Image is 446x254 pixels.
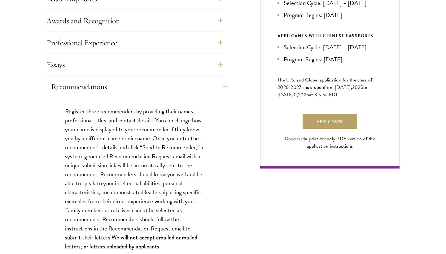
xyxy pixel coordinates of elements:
[306,91,309,99] span: 5
[278,32,382,40] div: APPLICANTS WITH CHINESE PASSPORTS
[278,135,382,150] div: a print-friendly PDF version of the application instructions
[278,76,372,91] span: The U.S. and Global application for the class of 202
[301,84,304,91] span: is
[286,84,289,91] span: 6
[65,107,204,251] p: Register three recommenders by providing their names, professional titles, and contact details. Y...
[65,233,197,251] strong: We will not accept emailed or mailed letters, or letters uploaded by applicants.
[309,91,339,99] span: at 3 p.m. EDT.
[278,11,382,20] li: Program Begins: [DATE]
[278,84,367,99] span: to [DATE]
[297,91,298,99] span: ,
[278,43,382,52] li: Selection Cycle: [DATE] – [DATE]
[46,57,223,72] button: Essays
[46,35,223,50] button: Professional Experience
[285,135,305,142] a: Download
[294,91,297,99] span: 0
[289,84,299,91] span: -202
[46,13,223,28] button: Awards and Recognition
[361,84,363,91] span: 5
[278,55,382,64] li: Program Begins: [DATE]
[304,84,324,91] span: now open
[303,114,357,129] a: Apply Now
[51,79,228,94] button: Recommendations
[352,84,361,91] span: 202
[324,84,352,91] span: from [DATE],
[299,84,301,91] span: 7
[298,91,306,99] span: 202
